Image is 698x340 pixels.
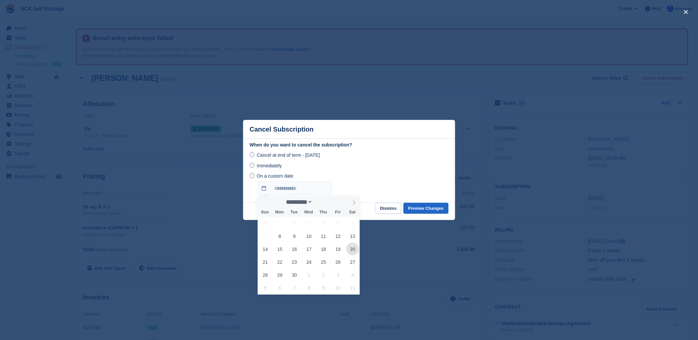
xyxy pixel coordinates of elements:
span: September 23, 2025 [288,255,301,268]
label: When do you want to cancel the subscription? [250,142,449,148]
span: August 31, 2025 [259,217,272,230]
button: Preview Changes [403,203,449,214]
input: Cancel at end of term - [DATE] [250,152,255,157]
input: On a custom date [250,173,255,178]
span: October 8, 2025 [302,281,315,294]
span: October 1, 2025 [302,268,315,281]
span: On a custom date [257,173,294,179]
input: Year [313,198,334,205]
span: September 18, 2025 [317,243,330,255]
span: October 3, 2025 [332,268,345,281]
span: September 13, 2025 [346,230,359,243]
span: September 30, 2025 [288,268,301,281]
span: September 17, 2025 [302,243,315,255]
span: October 6, 2025 [273,281,286,294]
span: September 28, 2025 [259,268,272,281]
span: September 19, 2025 [332,243,345,255]
span: Sun [258,210,272,214]
span: October 11, 2025 [346,281,359,294]
select: Month [284,198,313,205]
span: Fri [331,210,345,214]
span: September 8, 2025 [273,230,286,243]
span: October 9, 2025 [317,281,330,294]
span: September 10, 2025 [302,230,315,243]
span: September 29, 2025 [273,268,286,281]
span: September 9, 2025 [288,230,301,243]
input: Immediately [250,163,255,168]
span: September 6, 2025 [346,217,359,230]
span: September 4, 2025 [317,217,330,230]
span: September 1, 2025 [273,217,286,230]
span: September 27, 2025 [346,255,359,268]
span: Mon [272,210,287,214]
span: Wed [301,210,316,214]
span: October 4, 2025 [346,268,359,281]
span: Immediately [257,163,282,168]
span: Cancel at end of term - [DATE] [257,152,320,158]
span: Thu [316,210,331,214]
input: On a custom date [258,182,332,195]
button: Dismiss [375,203,401,214]
button: close [681,7,691,17]
span: Sat [345,210,360,214]
p: Cancel Subscription [250,126,314,133]
span: September 7, 2025 [259,230,272,243]
span: October 5, 2025 [259,281,272,294]
span: Tue [287,210,301,214]
span: September 20, 2025 [346,243,359,255]
span: September 5, 2025 [332,217,345,230]
span: October 10, 2025 [332,281,345,294]
span: September 3, 2025 [302,217,315,230]
span: September 14, 2025 [259,243,272,255]
span: September 12, 2025 [332,230,345,243]
span: September 16, 2025 [288,243,301,255]
span: September 11, 2025 [317,230,330,243]
span: September 22, 2025 [273,255,286,268]
span: October 7, 2025 [288,281,301,294]
span: September 21, 2025 [259,255,272,268]
span: October 2, 2025 [317,268,330,281]
span: September 25, 2025 [317,255,330,268]
span: September 26, 2025 [332,255,345,268]
span: September 15, 2025 [273,243,286,255]
span: September 2, 2025 [288,217,301,230]
span: September 24, 2025 [302,255,315,268]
